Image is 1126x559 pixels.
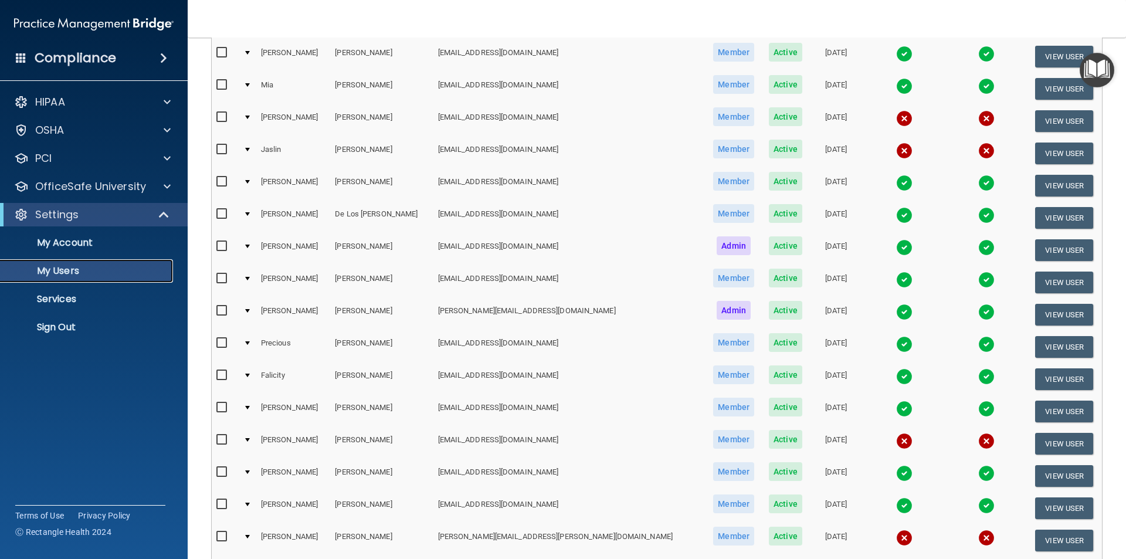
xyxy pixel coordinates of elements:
[8,321,168,333] p: Sign Out
[330,202,433,234] td: De Los [PERSON_NAME]
[809,428,863,460] td: [DATE]
[1035,368,1093,390] button: View User
[15,526,111,538] span: Ⓒ Rectangle Health 2024
[896,272,913,288] img: tick.e7d51cea.svg
[256,266,330,299] td: [PERSON_NAME]
[8,293,168,305] p: Services
[330,492,433,524] td: [PERSON_NAME]
[1035,78,1093,100] button: View User
[978,401,995,417] img: tick.e7d51cea.svg
[256,395,330,428] td: [PERSON_NAME]
[713,43,754,62] span: Member
[717,301,751,320] span: Admin
[35,208,79,222] p: Settings
[1035,272,1093,293] button: View User
[1035,433,1093,455] button: View User
[769,236,802,255] span: Active
[896,239,913,256] img: tick.e7d51cea.svg
[713,204,754,223] span: Member
[256,73,330,105] td: Mia
[713,430,754,449] span: Member
[35,123,65,137] p: OSHA
[896,497,913,514] img: tick.e7d51cea.svg
[896,336,913,353] img: tick.e7d51cea.svg
[809,202,863,234] td: [DATE]
[433,137,706,170] td: [EMAIL_ADDRESS][DOMAIN_NAME]
[978,368,995,385] img: tick.e7d51cea.svg
[78,510,131,521] a: Privacy Policy
[433,170,706,202] td: [EMAIL_ADDRESS][DOMAIN_NAME]
[896,46,913,62] img: tick.e7d51cea.svg
[769,75,802,94] span: Active
[330,331,433,363] td: [PERSON_NAME]
[433,363,706,395] td: [EMAIL_ADDRESS][DOMAIN_NAME]
[14,12,174,36] img: PMB logo
[896,368,913,385] img: tick.e7d51cea.svg
[769,365,802,384] span: Active
[1035,207,1093,229] button: View User
[978,110,995,127] img: cross.ca9f0e7f.svg
[330,428,433,460] td: [PERSON_NAME]
[809,266,863,299] td: [DATE]
[1035,497,1093,519] button: View User
[8,237,168,249] p: My Account
[256,331,330,363] td: Precious
[896,207,913,223] img: tick.e7d51cea.svg
[713,494,754,513] span: Member
[256,137,330,170] td: Jaslin
[809,170,863,202] td: [DATE]
[978,465,995,482] img: tick.e7d51cea.svg
[809,105,863,137] td: [DATE]
[256,428,330,460] td: [PERSON_NAME]
[433,492,706,524] td: [EMAIL_ADDRESS][DOMAIN_NAME]
[433,428,706,460] td: [EMAIL_ADDRESS][DOMAIN_NAME]
[769,43,802,62] span: Active
[809,299,863,331] td: [DATE]
[713,140,754,158] span: Member
[14,123,171,137] a: OSHA
[978,175,995,191] img: tick.e7d51cea.svg
[978,207,995,223] img: tick.e7d51cea.svg
[330,363,433,395] td: [PERSON_NAME]
[256,363,330,395] td: Falicity
[769,140,802,158] span: Active
[978,272,995,288] img: tick.e7d51cea.svg
[1035,336,1093,358] button: View User
[433,395,706,428] td: [EMAIL_ADDRESS][DOMAIN_NAME]
[14,179,171,194] a: OfficeSafe University
[717,236,751,255] span: Admin
[809,40,863,73] td: [DATE]
[809,331,863,363] td: [DATE]
[330,266,433,299] td: [PERSON_NAME]
[769,172,802,191] span: Active
[1080,53,1114,87] button: Open Resource Center
[330,299,433,331] td: [PERSON_NAME]
[809,73,863,105] td: [DATE]
[769,430,802,449] span: Active
[978,336,995,353] img: tick.e7d51cea.svg
[1035,239,1093,261] button: View User
[1035,530,1093,551] button: View User
[809,363,863,395] td: [DATE]
[1035,304,1093,326] button: View User
[256,460,330,492] td: [PERSON_NAME]
[978,304,995,320] img: tick.e7d51cea.svg
[713,269,754,287] span: Member
[256,105,330,137] td: [PERSON_NAME]
[35,50,116,66] h4: Compliance
[1035,143,1093,164] button: View User
[978,497,995,514] img: tick.e7d51cea.svg
[330,105,433,137] td: [PERSON_NAME]
[713,333,754,352] span: Member
[713,462,754,481] span: Member
[978,239,995,256] img: tick.e7d51cea.svg
[433,266,706,299] td: [EMAIL_ADDRESS][DOMAIN_NAME]
[978,530,995,546] img: cross.ca9f0e7f.svg
[896,78,913,94] img: tick.e7d51cea.svg
[433,299,706,331] td: [PERSON_NAME][EMAIL_ADDRESS][DOMAIN_NAME]
[433,524,706,557] td: [PERSON_NAME][EMAIL_ADDRESS][PERSON_NAME][DOMAIN_NAME]
[713,365,754,384] span: Member
[256,299,330,331] td: [PERSON_NAME]
[433,40,706,73] td: [EMAIL_ADDRESS][DOMAIN_NAME]
[35,95,65,109] p: HIPAA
